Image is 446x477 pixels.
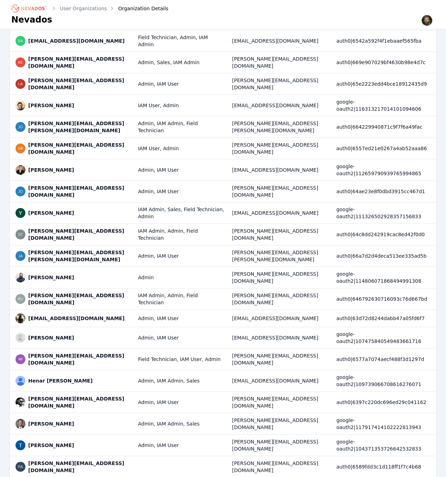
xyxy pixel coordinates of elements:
span: Admin, IAM User [138,335,179,341]
span: [PERSON_NAME][EMAIL_ADDRESS][DOMAIN_NAME] [28,460,131,474]
td: [PERSON_NAME][EMAIL_ADDRESS][DOMAIN_NAME] [228,349,333,370]
span: Admin, IAM User [138,399,179,405]
img: patrick+1@zentered.co [16,462,25,472]
td: google-oauth2|107475840549483661716 [333,327,436,349]
span: Admin, IAM User [138,81,179,87]
td: [PERSON_NAME][EMAIL_ADDRESS][DOMAIN_NAME] [228,413,333,435]
nav: Breadcrumb [11,3,169,14]
span: [PERSON_NAME] [28,442,74,449]
td: [PERSON_NAME][EMAIL_ADDRESS][PERSON_NAME][DOMAIN_NAME] [228,116,333,138]
span: [PERSON_NAME] [28,209,74,216]
span: [PERSON_NAME][EMAIL_ADDRESS][DOMAIN_NAME] [28,395,131,409]
span: [PERSON_NAME] [28,420,74,427]
img: michelle@nevados.solar [16,354,25,364]
span: [PERSON_NAME][EMAIL_ADDRESS][PERSON_NAME][DOMAIN_NAME] [28,249,131,263]
span: [PERSON_NAME] [28,274,74,281]
td: [PERSON_NAME][EMAIL_ADDRESS][DOMAIN_NAME] [228,392,333,413]
td: auth0|6557ed21e0267a4ab52aaa86 [333,138,436,159]
td: auth0|66a7d2d4deca513ee335ad5b [333,245,436,267]
span: Admin, IAM User [138,316,179,321]
a: User Organizations [60,5,107,12]
span: [PERSON_NAME][EMAIL_ADDRESS][DOMAIN_NAME] [28,55,131,69]
td: [PERSON_NAME][EMAIL_ADDRESS][DOMAIN_NAME] [228,181,333,202]
td: [EMAIL_ADDRESS][DOMAIN_NAME] [228,370,333,392]
img: steve@nevados.solar [16,230,25,239]
td: [PERSON_NAME][EMAIL_ADDRESS][DOMAIN_NAME] [228,435,333,456]
td: google-oauth2|116313217014101094606 [333,95,436,116]
td: [EMAIL_ADDRESS][DOMAIN_NAME] [228,310,333,327]
img: Trevor Leahy [16,440,25,450]
td: auth0|646792630716093c76d667bd [333,288,436,310]
span: [PERSON_NAME] [28,334,74,341]
td: [PERSON_NAME][EMAIL_ADDRESS][DOMAIN_NAME] [228,52,333,73]
h1: Nevados [11,14,52,25]
td: [EMAIL_ADDRESS][DOMAIN_NAME] [228,30,333,52]
img: joe.mikula@nevados.solar [16,122,25,132]
td: auth0|6542a592f4f1ebaaef565fba [333,30,436,52]
img: Jake Thystrup [16,333,25,343]
td: google-oauth2|114806071868494991308 [333,267,436,288]
img: patrick@zentered.co [16,397,25,407]
span: Admin, IAM Admin, Sales [138,378,200,384]
span: [PERSON_NAME][EMAIL_ADDRESS][DOMAIN_NAME] [28,227,131,241]
span: Admin, IAM Admin, Field Technician [138,121,198,133]
span: IAM Admin, Sales, Field Technician, Admin [138,207,224,219]
td: auth0|669e907029bf4630b98e4d7c [333,52,436,73]
span: IAM Admin, Admin, Field Technician [138,293,198,305]
span: Admin, Sales, IAM Admin [138,60,200,65]
td: [EMAIL_ADDRESS][DOMAIN_NAME] [228,202,333,224]
span: Admin, IAM User [138,189,179,194]
img: greg@nevados.solar [16,143,25,153]
img: Scott Troy [16,273,25,282]
span: [PERSON_NAME] [28,102,74,109]
span: Admin, IAM User [138,442,179,448]
img: Henar Luque [16,376,25,386]
img: eamon@nevados.solar [16,36,25,46]
div: Organization Details [108,5,169,12]
td: google-oauth2|117917414102222813943 [333,413,436,435]
span: IAM User, Admin [138,103,179,108]
td: [PERSON_NAME][EMAIL_ADDRESS][DOMAIN_NAME] [228,224,333,245]
td: [PERSON_NAME][EMAIL_ADDRESS][PERSON_NAME][DOMAIN_NAME] [228,245,333,267]
td: auth0|65e2223edd4bce18912435d9 [333,73,436,95]
td: [PERSON_NAME][EMAIL_ADDRESS][DOMAIN_NAME] [228,288,333,310]
td: [EMAIL_ADDRESS][DOMAIN_NAME] [228,327,333,349]
span: Henar [PERSON_NAME] [28,377,93,384]
img: jenya Meydbray [16,100,25,110]
span: Admin, IAM Admin, Sales [138,421,200,427]
td: google-oauth2|109739066708616276071 [333,370,436,392]
span: [EMAIL_ADDRESS][DOMAIN_NAME] [28,37,124,44]
td: google-oauth2|104371353726642532833 [333,435,436,456]
img: Sam Prest [421,15,433,26]
span: IAM Admin, Admin, Field Technician [138,228,198,241]
td: auth0|6577a7074aecf488f3d1297d [333,349,436,370]
img: kevin.west@nevados.solar [16,57,25,67]
td: auth0|664229940871c9f7f6a49fac [333,116,436,138]
span: [PERSON_NAME][EMAIL_ADDRESS][DOMAIN_NAME] [28,77,131,91]
img: Ted Elliott [16,419,25,429]
td: [EMAIL_ADDRESS][DOMAIN_NAME] [228,95,333,116]
span: [PERSON_NAME] [28,166,74,173]
span: Field Technician, IAM User, Admin [138,356,221,362]
td: auth0|63d72d8244dabb47a05fd6f7 [333,310,436,327]
img: laura@nevados.solar [16,79,25,89]
td: auth0|64ae23e8f0dbd3915cc467d1 [333,181,436,202]
span: Admin, IAM User [138,253,179,259]
span: Admin, IAM User [138,167,179,173]
span: IAM User, Admin [138,146,179,151]
img: ali@zentered.co [16,313,25,323]
span: Field Technician, Admin, IAM Admin [138,35,208,47]
span: Admin [138,275,154,280]
span: [PERSON_NAME][EMAIL_ADDRESS][DOMAIN_NAME] [28,141,131,155]
td: auth0|64c8dd242919cac8ed42f0d0 [333,224,436,245]
img: Rahul Chandra [16,165,25,175]
td: [PERSON_NAME][EMAIL_ADDRESS][DOMAIN_NAME] [228,138,333,159]
td: [PERSON_NAME][EMAIL_ADDRESS][DOMAIN_NAME] [228,267,333,288]
span: [PERSON_NAME][EMAIL_ADDRESS][DOMAIN_NAME] [28,352,131,366]
span: [PERSON_NAME][EMAIL_ADDRESS][PERSON_NAME][DOMAIN_NAME] [28,120,131,134]
span: [PERSON_NAME][EMAIL_ADDRESS][DOMAIN_NAME] [28,292,131,306]
span: [EMAIL_ADDRESS][DOMAIN_NAME] [28,315,124,322]
td: google-oauth2|111326502928357156833 [333,202,436,224]
td: [PERSON_NAME][EMAIL_ADDRESS][DOMAIN_NAME] [228,73,333,95]
img: jared.edberg@nevados.solar [16,251,25,261]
